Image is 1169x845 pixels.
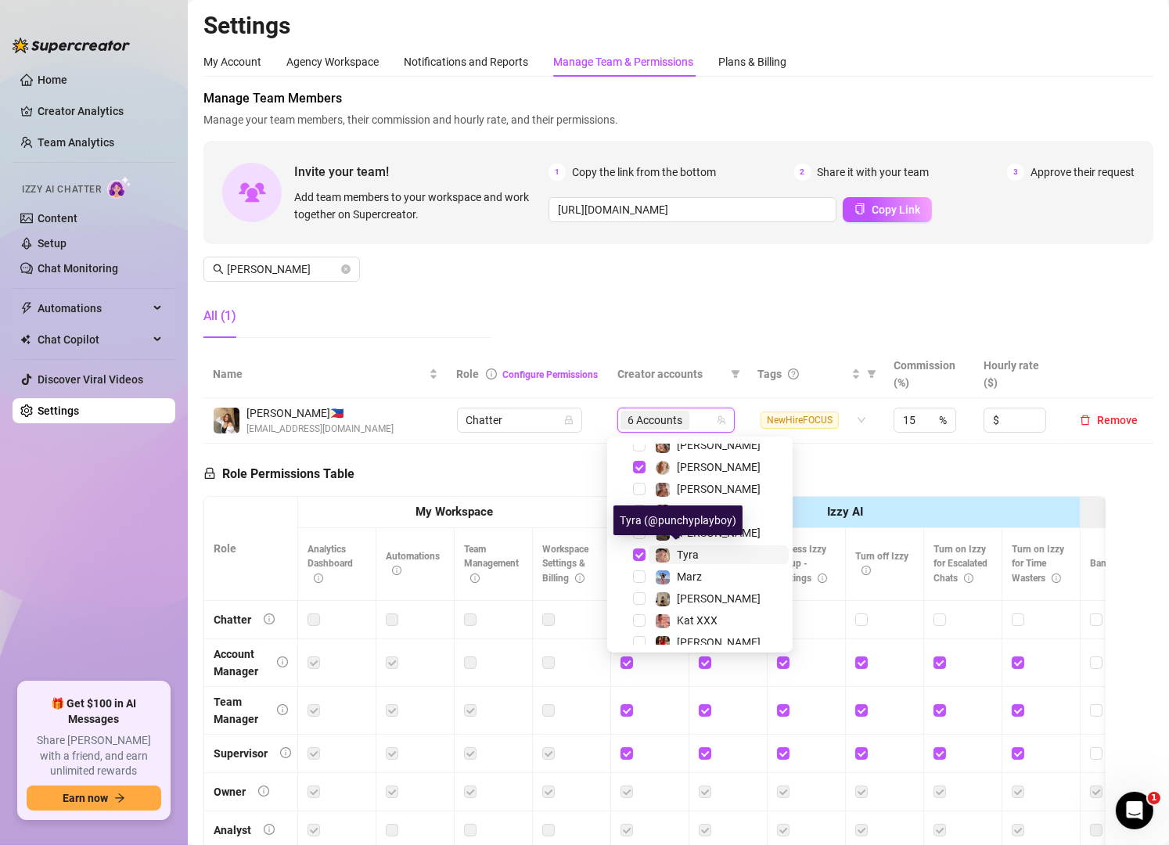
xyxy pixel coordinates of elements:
div: Analyst [214,822,251,839]
button: Remove [1074,411,1144,430]
span: thunderbolt [20,302,33,315]
span: info-circle [277,656,288,667]
a: Settings [38,405,79,417]
span: Name [213,365,426,383]
span: Analytics Dashboard [308,544,353,584]
span: Izzy AI Chatter [22,182,101,197]
a: Team Analytics [38,136,114,149]
th: Commission (%) [884,351,974,398]
span: info-circle [575,574,584,583]
span: Select tree node [633,614,646,627]
span: info-circle [470,574,480,583]
span: info-circle [277,704,288,715]
th: Name [203,351,448,398]
span: Copy Link [872,203,920,216]
span: Select tree node [633,483,646,495]
span: Turn on Izzy for Escalated Chats [933,544,987,584]
span: Tyra [677,548,699,561]
iframe: Intercom live chat [1116,792,1153,829]
div: Agency Workspace [286,53,379,70]
span: info-circle [314,574,323,583]
span: Copy the link from the bottom [572,164,716,181]
span: Manage your team members, their commission and hourly rate, and their permissions. [203,111,1153,128]
img: Marz [656,570,670,584]
span: 🎁 Get $100 in AI Messages [27,696,161,727]
span: Share [PERSON_NAME] with a friend, and earn unlimited rewards [27,733,161,779]
span: filter [728,362,743,386]
span: filter [864,362,879,386]
img: Kat Hobbs [656,439,670,453]
span: question-circle [788,369,799,379]
span: search [213,264,224,275]
span: Team Management [464,544,519,584]
span: [PERSON_NAME] 🇵🇭 [246,405,394,422]
span: copy [854,203,865,214]
div: Chatter [214,611,251,628]
div: Supervisor [214,745,268,762]
div: Plans & Billing [718,53,786,70]
div: Account Manager [214,645,264,680]
img: Chat Copilot [20,334,31,345]
span: Manage Team Members [203,89,1153,108]
span: 1 [549,164,566,181]
a: Configure Permissions [503,369,599,380]
input: Search members [227,261,338,278]
span: Workspace Settings & Billing [542,544,588,584]
span: Invite your team! [294,162,549,182]
span: Role [457,368,480,380]
span: Automations [386,551,440,577]
span: Select tree node [633,439,646,451]
span: [PERSON_NAME] [677,636,761,649]
span: [PERSON_NAME] [677,592,761,605]
img: Amy Pond [656,461,670,475]
div: My Account [203,53,261,70]
span: info-circle [264,824,275,835]
span: [PERSON_NAME] [677,483,761,495]
span: info-circle [964,574,973,583]
span: Select tree node [633,570,646,583]
span: Kat XXX [677,614,718,627]
span: Add team members to your workspace and work together on Supercreator. [294,189,542,223]
span: info-circle [486,369,497,379]
span: Creator accounts [617,365,725,383]
span: Remove [1097,414,1138,426]
a: Chat Monitoring [38,262,118,275]
span: [EMAIL_ADDRESS][DOMAIN_NAME] [246,422,394,437]
div: Notifications and Reports [404,53,528,70]
h2: Settings [203,11,1153,41]
h5: Role Permissions Table [203,465,354,484]
span: info-circle [280,747,291,758]
span: info-circle [818,574,827,583]
a: Creator Analytics [38,99,163,124]
span: Kenzie [677,505,709,517]
span: Select tree node [633,548,646,561]
div: Manage Team & Permissions [553,53,693,70]
span: Select tree node [633,636,646,649]
th: Hourly rate ($) [974,351,1064,398]
span: Share it with your team [818,164,930,181]
span: info-circle [861,566,871,575]
strong: Izzy AI [827,505,863,519]
span: filter [731,369,740,379]
img: Jamie [656,483,670,497]
a: Discover Viral Videos [38,373,143,386]
span: Access Izzy Setup - Settings [777,544,827,584]
img: Dennise [214,408,239,433]
a: Setup [38,237,67,250]
button: Earn nowarrow-right [27,786,161,811]
img: Tyra [656,548,670,563]
img: Caroline [656,636,670,650]
img: Kat XXX [656,614,670,628]
span: team [717,415,726,425]
span: Earn now [63,792,108,804]
span: Automations [38,296,149,321]
span: 3 [1007,164,1024,181]
span: info-circle [1052,574,1061,583]
span: 6 Accounts [620,411,689,430]
span: Marz [677,570,702,583]
span: 6 Accounts [628,412,682,429]
span: Select tree node [633,505,646,517]
img: AI Chatter [107,176,131,199]
span: Bank [1090,558,1127,569]
span: arrow-right [114,793,125,804]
